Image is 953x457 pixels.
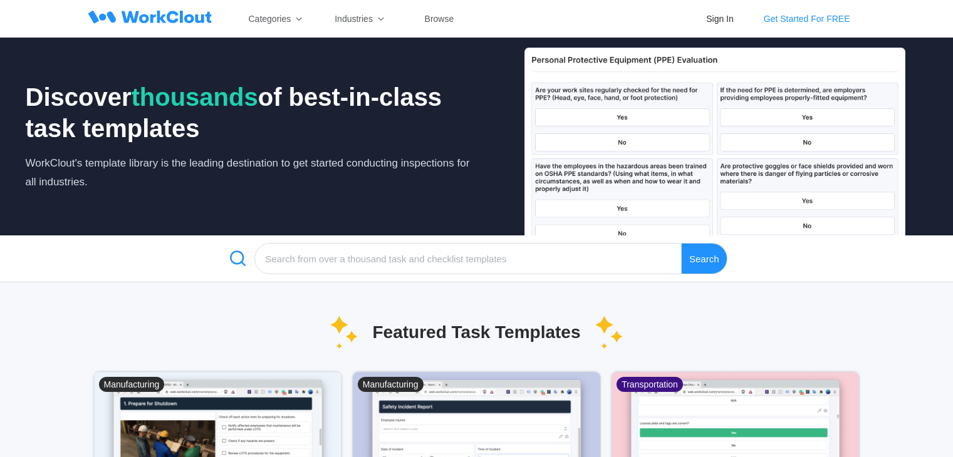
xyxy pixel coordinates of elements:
div: Categories [249,14,291,24]
div: Industries [335,14,373,24]
div: Sign In [706,14,734,24]
div: WorkClout's template library is the leading destination to get started conducting inspections for... [26,154,477,192]
div: Search [682,243,727,274]
div: Manufacturing [358,377,424,392]
div: Manufacturing [99,377,165,392]
div: Get Started For FREE [764,14,850,24]
div: Featured Task Templates [373,322,581,342]
div: Transportation [617,377,683,392]
div: Discover [26,81,477,144]
input: Search from over a thousand task and checklist templates [254,243,682,274]
span: thousands [131,83,258,111]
